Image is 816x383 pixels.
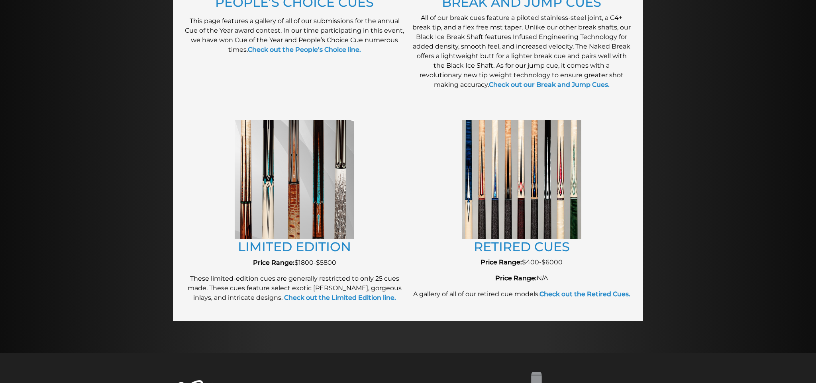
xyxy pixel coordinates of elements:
[474,239,570,254] a: RETIRED CUES
[412,289,631,299] p: A gallery of all of our retired cue models.
[412,274,631,283] p: N/A
[248,46,361,53] a: Check out the People’s Choice line.
[412,13,631,90] p: All of our break cues feature a piloted stainless-steel joint, a C4+ break tip, and a flex free m...
[481,258,522,266] strong: Price Range:
[284,294,396,301] strong: Check out the Limited Edition line.
[539,290,630,298] a: Check out the Retired Cues.
[185,16,404,55] p: This page features a gallery of all of our submissions for the annual Cue of the Year award conte...
[495,274,537,282] strong: Price Range:
[185,274,404,303] p: These limited-edition cues are generally restricted to only 25 cues made. These cues feature sele...
[185,258,404,268] p: $1800-$5800
[412,258,631,267] p: $400-$6000
[253,259,294,266] strong: Price Range:
[489,81,610,88] a: Check out our Break and Jump Cues.
[238,239,351,254] a: LIMITED EDITION
[282,294,396,301] a: Check out the Limited Edition line.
